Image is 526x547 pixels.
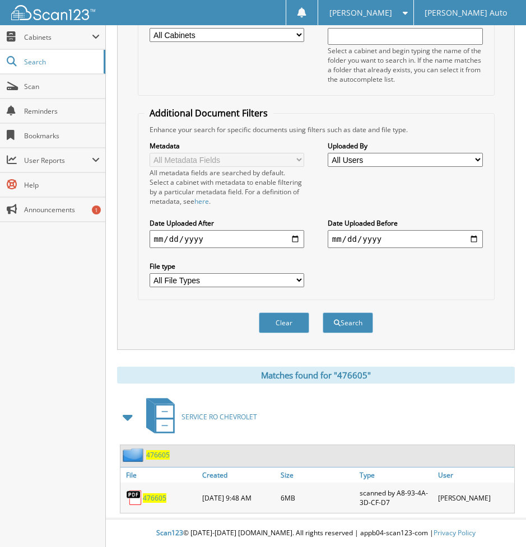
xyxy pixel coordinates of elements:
[435,485,514,510] div: [PERSON_NAME]
[435,467,514,483] a: User
[117,367,515,384] div: Matches found for "476605"
[434,528,476,537] a: Privacy Policy
[126,489,143,506] img: PDF.png
[150,168,305,206] div: All metadata fields are searched by default. Select a cabinet with metadata to enable filtering b...
[199,467,278,483] a: Created
[24,82,100,91] span: Scan
[146,450,170,460] a: 476605
[278,467,357,483] a: Size
[139,395,257,439] a: SERVICE RO CHEVROLET
[156,528,183,537] span: Scan123
[199,485,278,510] div: [DATE] 9:48 AM
[150,218,305,228] label: Date Uploaded After
[357,485,436,510] div: scanned by A8-93-4A-3D-CF-D7
[144,107,273,119] legend: Additional Document Filters
[278,485,357,510] div: 6MB
[24,32,92,42] span: Cabinets
[120,467,199,483] a: File
[92,205,101,214] div: 1
[357,467,436,483] a: Type
[143,493,166,503] a: 476605
[144,125,488,134] div: Enhance your search for specific documents using filters such as date and file type.
[24,131,100,141] span: Bookmarks
[150,141,305,151] label: Metadata
[150,261,305,271] label: File type
[328,46,483,84] div: Select a cabinet and begin typing the name of the folder you want to search in. If the name match...
[24,156,92,165] span: User Reports
[24,106,100,116] span: Reminders
[11,5,95,20] img: scan123-logo-white.svg
[24,57,98,67] span: Search
[123,448,146,462] img: folder2.png
[181,412,257,422] span: SERVICE RO CHEVROLET
[323,312,373,333] button: Search
[24,180,100,190] span: Help
[194,197,209,206] a: here
[150,230,305,248] input: start
[425,10,507,16] span: [PERSON_NAME] Auto
[24,205,100,214] span: Announcements
[259,312,309,333] button: Clear
[328,218,483,228] label: Date Uploaded Before
[328,141,483,151] label: Uploaded By
[328,230,483,248] input: end
[329,10,392,16] span: [PERSON_NAME]
[106,520,526,547] div: © [DATE]-[DATE] [DOMAIN_NAME]. All rights reserved | appb04-scan123-com |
